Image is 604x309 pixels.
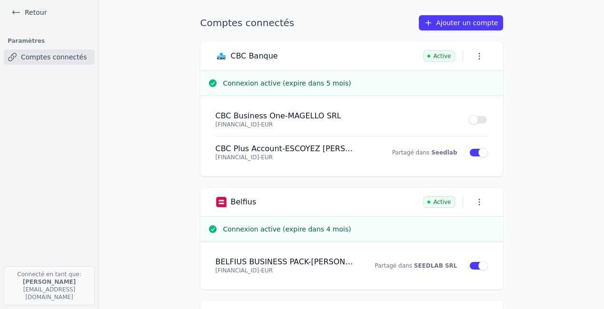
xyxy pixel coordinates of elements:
p: Partagé dans [366,262,457,270]
strong: [PERSON_NAME] [23,279,76,285]
h3: Belfius [231,197,257,207]
a: SEEDLAB SRL [414,262,457,269]
a: Comptes connectés [4,49,95,65]
h4: CBC Business One - MAGELLO SRL [216,111,457,121]
a: Seedlab [431,149,457,156]
h3: Connexion active (expire dans 4 mois) [223,224,495,234]
a: Retour [8,6,50,19]
h1: Comptes connectés [200,16,295,29]
p: [FINANCIAL_ID] - EUR [216,154,355,161]
h3: Paramètres [4,34,95,48]
span: Active [424,196,455,208]
p: [FINANCIAL_ID] - EUR [216,267,355,274]
h4: CBC Plus Account - ESCOYEZ [PERSON_NAME] [216,144,355,154]
p: Partagé dans [366,149,457,156]
h4: BELFIUS BUSINESS PACK - [PERSON_NAME] [216,257,355,267]
p: [FINANCIAL_ID] - EUR [216,121,457,128]
img: Belfius logo [216,196,227,208]
p: Connecté en tant que: [EMAIL_ADDRESS][DOMAIN_NAME] [4,266,95,305]
img: CBC Banque logo [216,50,227,62]
h3: Connexion active (expire dans 5 mois) [223,78,495,88]
h3: CBC Banque [231,51,278,61]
